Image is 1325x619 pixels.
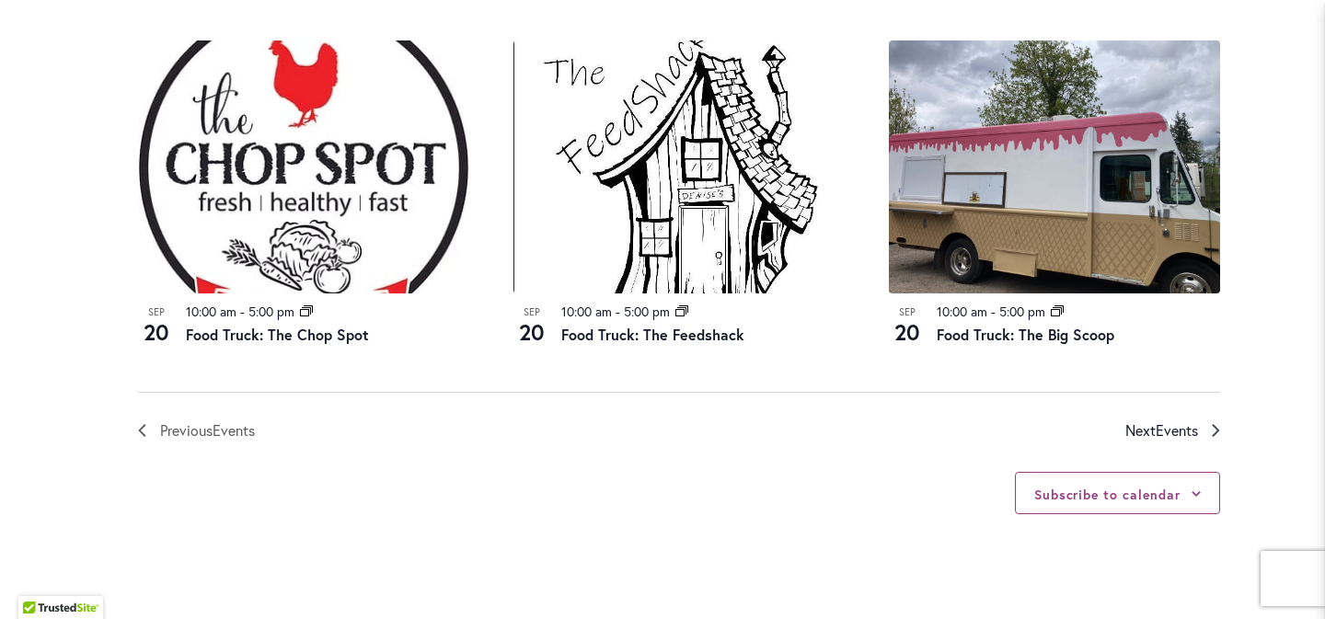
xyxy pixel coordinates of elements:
time: 10:00 am [561,303,612,320]
span: 20 [513,316,550,348]
span: Events [213,420,255,440]
span: 20 [889,316,926,348]
span: Previous [160,418,255,442]
time: 10:00 am [186,303,236,320]
span: Sep [889,304,926,320]
img: The Feedshack [513,40,845,293]
span: - [240,303,245,320]
span: - [991,303,996,320]
img: Food Truck: The Big Scoop [889,40,1220,293]
a: Food Truck: The Chop Spot [186,325,369,344]
span: Sep [513,304,550,320]
a: Food Truck: The Feedshack [561,325,744,344]
button: Subscribe to calendar [1034,486,1181,503]
span: Sep [138,304,175,320]
time: 5:00 pm [624,303,670,320]
time: 5:00 pm [248,303,294,320]
span: 20 [138,316,175,348]
a: Next Events [1125,418,1220,442]
img: THE CHOP SPOT PDX – Food Truck [138,40,469,293]
span: Next [1125,418,1198,442]
time: 10:00 am [937,303,987,320]
span: - [616,303,620,320]
time: 5:00 pm [999,303,1045,320]
a: Food Truck: The Big Scoop [937,325,1114,344]
iframe: Launch Accessibility Center [14,554,65,605]
a: Previous Events [138,418,255,442]
span: Events [1156,420,1198,440]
